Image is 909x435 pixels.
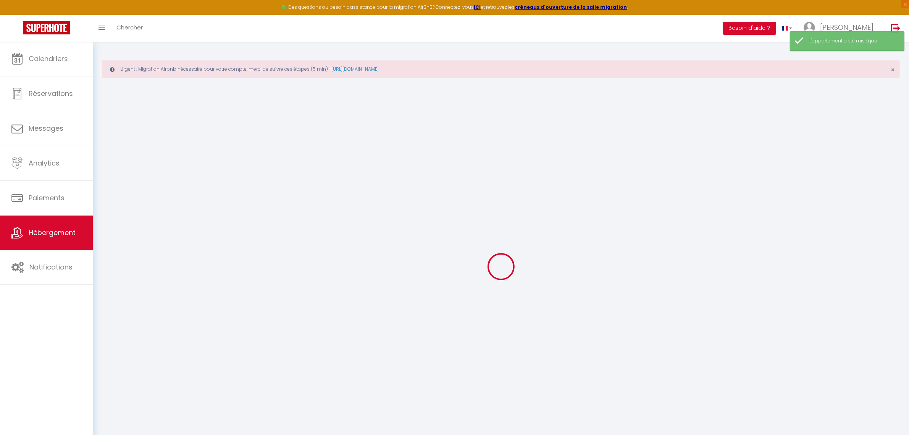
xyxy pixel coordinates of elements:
a: ICI [474,4,481,10]
span: Messages [29,123,63,133]
span: Analytics [29,158,60,168]
span: × [891,65,895,75]
div: Urgent : Migration Airbnb nécessaire pour votre compte, merci de suivre ces étapes (5 min) - [102,60,900,78]
span: Calendriers [29,54,68,63]
span: Réservations [29,89,73,98]
img: Super Booking [23,21,70,34]
a: ... [PERSON_NAME] [798,15,883,42]
a: créneaux d'ouverture de la salle migration [515,4,627,10]
img: logout [891,23,901,33]
button: Ouvrir le widget de chat LiveChat [6,3,29,26]
span: [PERSON_NAME] [820,23,873,32]
img: ... [804,22,815,33]
button: Besoin d'aide ? [723,22,776,35]
span: Hébergement [29,228,76,237]
button: Close [891,67,895,73]
span: Paiements [29,193,65,203]
a: Chercher [111,15,149,42]
a: [URL][DOMAIN_NAME] [331,66,379,72]
div: L'appartement a été mis à jour [809,37,896,45]
span: Chercher [116,23,143,31]
span: Notifications [29,262,73,272]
